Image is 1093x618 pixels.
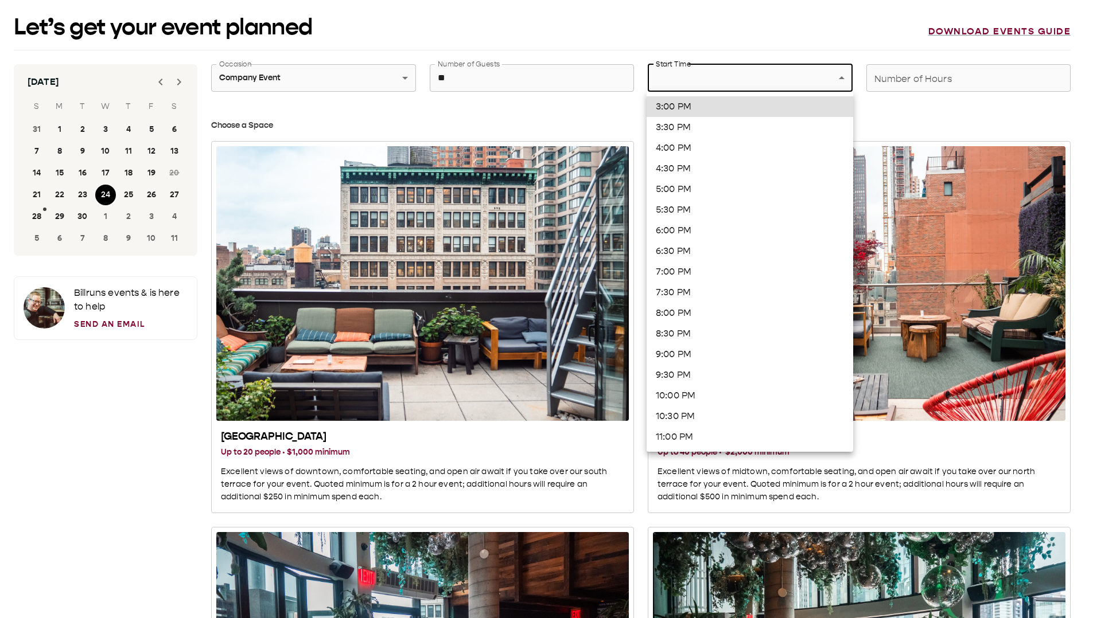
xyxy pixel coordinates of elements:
[647,200,853,220] li: 5:30 PM
[647,365,853,385] li: 9:30 PM
[647,179,853,200] li: 5:00 PM
[647,385,853,406] li: 10:00 PM
[647,117,853,138] li: 3:30 PM
[647,344,853,365] li: 9:00 PM
[647,158,853,179] li: 4:30 PM
[647,96,853,117] li: 3:00 PM
[647,220,853,241] li: 6:00 PM
[647,261,853,282] li: 7:00 PM
[647,138,853,158] li: 4:00 PM
[647,282,853,303] li: 7:30 PM
[647,406,853,427] li: 10:30 PM
[647,323,853,344] li: 8:30 PM
[647,241,853,261] li: 6:30 PM
[647,427,853,447] li: 11:00 PM
[647,303,853,323] li: 8:00 PM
